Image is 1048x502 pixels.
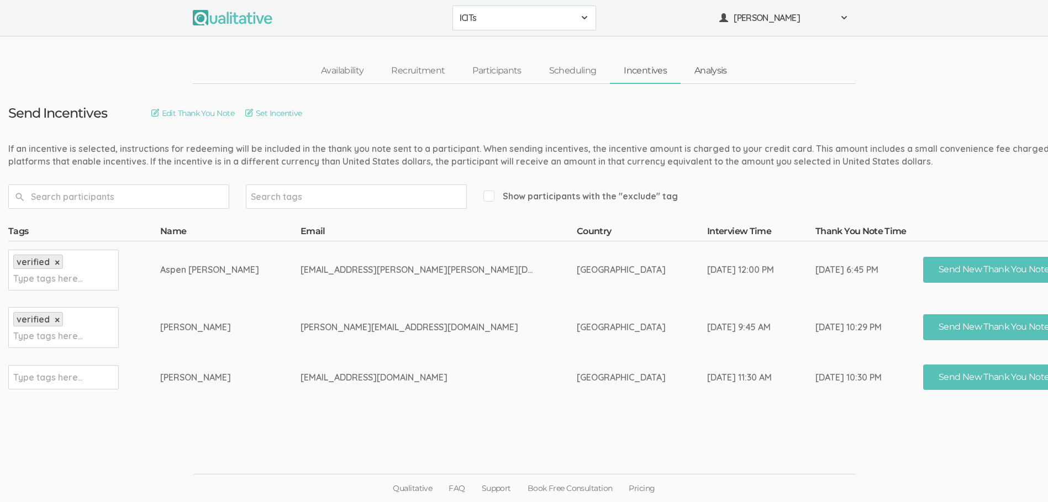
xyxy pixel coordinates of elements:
input: Search participants [8,184,229,209]
input: Search tags [251,189,320,204]
a: × [55,258,60,267]
div: [DATE] 6:45 PM [815,263,882,276]
th: Name [160,225,301,241]
td: [DATE] 9:45 AM [707,299,815,356]
td: [PERSON_NAME] [160,299,301,356]
span: [PERSON_NAME] [734,12,833,24]
th: Email [301,225,577,241]
div: [DATE] 10:29 PM [815,321,882,334]
a: Analysis [681,59,741,83]
span: verified [17,314,50,325]
th: Country [577,225,707,241]
img: Qualitative [193,10,272,25]
th: Tags [8,225,160,241]
button: [PERSON_NAME] [712,6,856,30]
td: [GEOGRAPHIC_DATA] [577,356,707,399]
a: Incentives [610,59,681,83]
input: Type tags here... [13,370,82,384]
h3: Send Incentives [8,106,107,120]
td: [DATE] 12:00 PM [707,241,815,299]
span: Show participants with the "exclude" tag [483,190,678,203]
td: [EMAIL_ADDRESS][PERSON_NAME][PERSON_NAME][DOMAIN_NAME] [301,241,577,299]
a: Pricing [620,474,663,502]
a: Book Free Consultation [519,474,621,502]
th: Thank You Note Time [815,225,923,241]
a: Edit Thank You Note [151,107,234,119]
a: FAQ [440,474,473,502]
input: Type tags here... [13,271,82,286]
td: Aspen [PERSON_NAME] [160,241,301,299]
a: Availability [307,59,377,83]
th: Interview Time [707,225,815,241]
td: [PERSON_NAME] [160,356,301,399]
div: [DATE] 10:30 PM [815,371,882,384]
a: Recruitment [377,59,459,83]
span: verified [17,256,50,267]
input: Type tags here... [13,329,82,343]
iframe: Chat Widget [993,449,1048,502]
a: × [55,315,60,325]
td: [DATE] 11:30 AM [707,356,815,399]
td: [EMAIL_ADDRESS][DOMAIN_NAME] [301,356,577,399]
span: ICITs [460,12,575,24]
td: [GEOGRAPHIC_DATA] [577,299,707,356]
button: ICITs [452,6,596,30]
a: Set Incentive [245,107,302,119]
td: [PERSON_NAME][EMAIL_ADDRESS][DOMAIN_NAME] [301,299,577,356]
a: Qualitative [385,474,440,502]
td: [GEOGRAPHIC_DATA] [577,241,707,299]
a: Scheduling [535,59,610,83]
a: Support [473,474,519,502]
a: Participants [459,59,535,83]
